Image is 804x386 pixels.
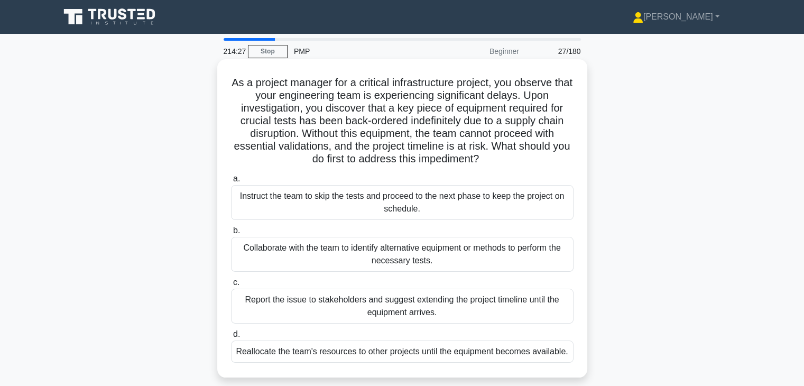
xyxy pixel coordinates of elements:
div: Instruct the team to skip the tests and proceed to the next phase to keep the project on schedule. [231,185,574,220]
div: Collaborate with the team to identify alternative equipment or methods to perform the necessary t... [231,237,574,272]
span: c. [233,278,239,287]
h5: As a project manager for a critical infrastructure project, you observe that your engineering tea... [230,76,575,166]
a: [PERSON_NAME] [607,6,745,27]
div: PMP [288,41,433,62]
div: 27/180 [525,41,587,62]
div: Reallocate the team's resources to other projects until the equipment becomes available. [231,341,574,363]
div: Report the issue to stakeholders and suggest extending the project timeline until the equipment a... [231,289,574,324]
span: b. [233,226,240,235]
span: d. [233,329,240,338]
div: Beginner [433,41,525,62]
span: a. [233,174,240,183]
a: Stop [248,45,288,58]
div: 214:27 [217,41,248,62]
